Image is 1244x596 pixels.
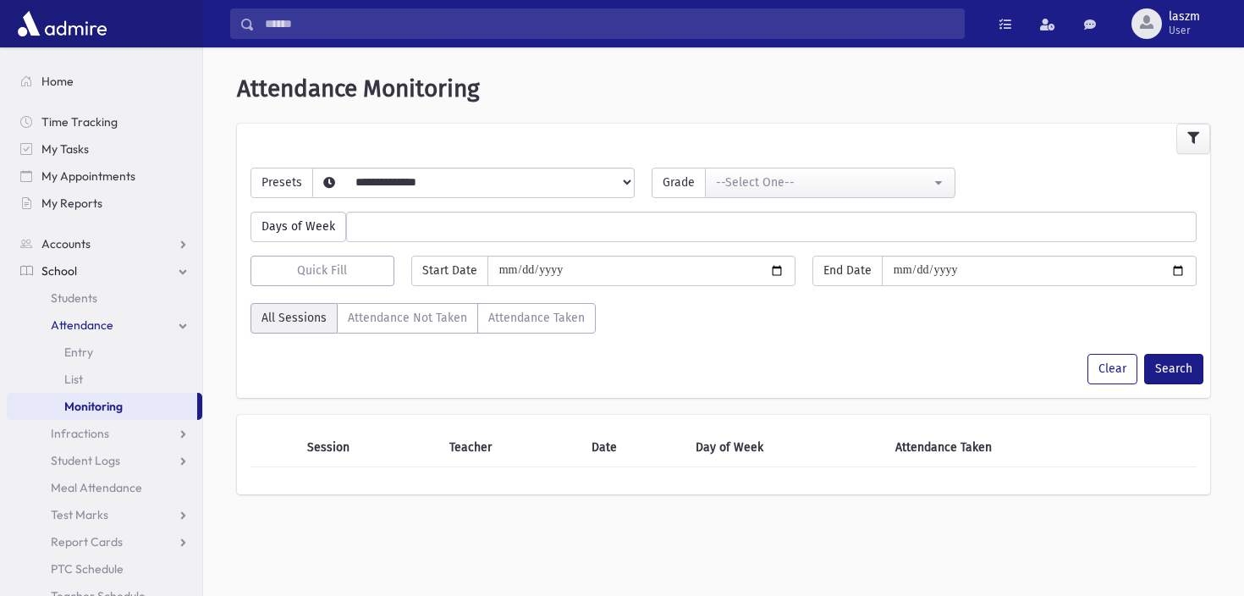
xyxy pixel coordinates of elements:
[51,480,142,495] span: Meal Attendance
[7,68,202,95] a: Home
[7,339,202,366] a: Entry
[41,263,77,279] span: School
[7,284,202,312] a: Students
[250,256,394,286] button: Quick Fill
[7,474,202,501] a: Meal Attendance
[477,303,596,334] label: Attendance Taken
[41,141,89,157] span: My Tasks
[7,163,202,190] a: My Appointments
[51,507,108,522] span: Test Marks
[250,168,313,198] span: Presets
[237,74,480,102] span: Attendance Monitoring
[41,74,74,89] span: Home
[7,230,202,257] a: Accounts
[51,561,124,577] span: PTC Schedule
[250,303,338,334] label: All Sessions
[7,135,202,163] a: My Tasks
[14,7,111,41] img: AdmirePro
[7,366,202,393] a: List
[7,528,202,555] a: Report Cards
[51,426,109,441] span: Infractions
[64,372,83,387] span: List
[337,303,478,334] label: Attendance Not Taken
[64,399,123,414] span: Monitoring
[7,312,202,339] a: Attendance
[51,534,123,549] span: Report Cards
[7,447,202,474] a: Student Logs
[1169,10,1200,24] span: laszm
[439,428,581,467] th: Teacher
[41,196,102,211] span: My Reports
[64,345,93,360] span: Entry
[685,428,885,467] th: Day of Week
[716,174,931,191] div: --Select One--
[1087,354,1137,384] button: Clear
[7,555,202,582] a: PTC Schedule
[51,317,113,333] span: Attendance
[7,257,202,284] a: School
[7,190,202,217] a: My Reports
[812,256,883,286] span: End Date
[250,303,596,340] div: AttTaken
[250,212,346,242] span: Days of Week
[41,168,135,184] span: My Appointments
[652,168,706,198] span: Grade
[7,108,202,135] a: Time Tracking
[1144,354,1203,384] button: Search
[41,114,118,130] span: Time Tracking
[51,453,120,468] span: Student Logs
[297,428,439,467] th: Session
[7,393,197,420] a: Monitoring
[885,428,1151,467] th: Attendance Taken
[1169,24,1200,37] span: User
[581,428,685,467] th: Date
[705,168,955,198] button: --Select One--
[411,256,488,286] span: Start Date
[7,501,202,528] a: Test Marks
[7,420,202,447] a: Infractions
[51,290,97,306] span: Students
[297,263,347,278] span: Quick Fill
[255,8,964,39] input: Search
[41,236,91,251] span: Accounts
